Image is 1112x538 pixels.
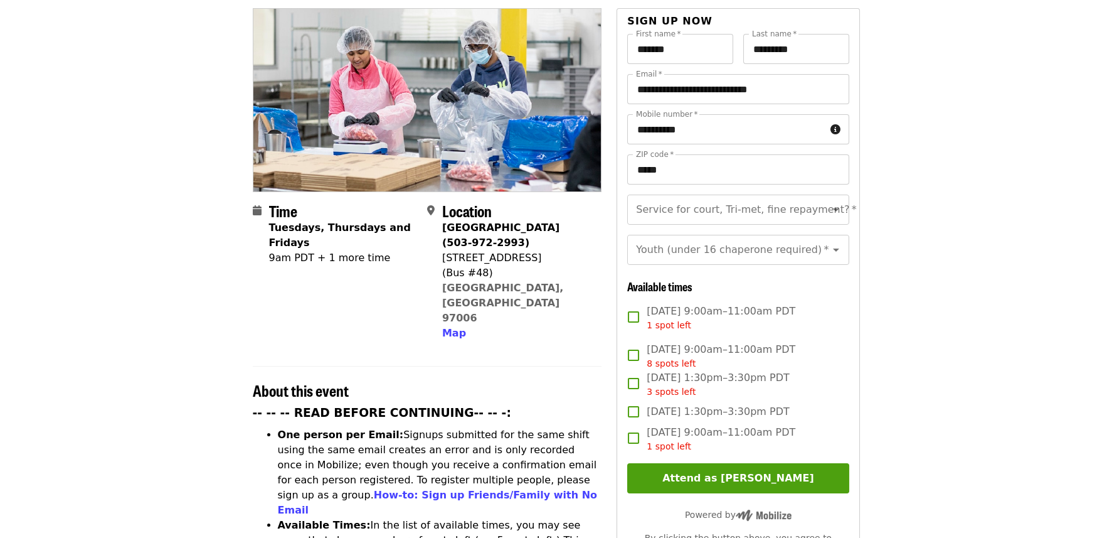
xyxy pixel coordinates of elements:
[830,124,840,136] i: circle-info icon
[752,30,797,38] label: Last name
[269,250,417,266] div: 9am PDT + 1 more time
[442,200,492,222] span: Location
[647,387,696,397] span: 3 spots left
[253,379,349,401] span: About this event
[647,342,795,370] span: [DATE] 9:00am–11:00am PDT
[827,201,845,218] button: Open
[442,250,591,266] div: [STREET_ADDRESS]
[253,406,511,419] strong: -- -- -- READ BEFORE CONTINUING-- -- -:
[743,34,849,64] input: Last name
[627,278,692,294] span: Available times
[278,489,598,516] a: How-to: Sign up Friends/Family with No Email
[627,15,712,27] span: Sign up now
[269,222,411,249] strong: Tuesdays, Thursdays and Fridays
[636,110,697,118] label: Mobile number
[647,425,795,453] span: [DATE] 9:00am–11:00am PDT
[442,266,591,281] div: (Bus #48)
[627,34,733,64] input: First name
[647,370,789,399] span: [DATE] 1:30pm–3:30pm PDT
[278,428,602,518] li: Signups submitted for the same shift using the same email creates an error and is only recorded o...
[627,114,825,144] input: Mobile number
[636,30,681,38] label: First name
[685,510,792,520] span: Powered by
[647,320,691,330] span: 1 spot left
[442,222,559,249] strong: [GEOGRAPHIC_DATA] (503-972-2993)
[442,282,564,324] a: [GEOGRAPHIC_DATA], [GEOGRAPHIC_DATA] 97006
[647,304,795,332] span: [DATE] 9:00am–11:00am PDT
[636,70,662,78] label: Email
[627,463,849,493] button: Attend as [PERSON_NAME]
[736,510,792,521] img: Powered by Mobilize
[827,241,845,259] button: Open
[442,326,466,341] button: Map
[442,327,466,339] span: Map
[627,154,849,185] input: ZIP code
[647,441,691,451] span: 1 spot left
[647,358,696,369] span: 8 spots left
[427,205,435,217] i: map-marker-alt icon
[253,9,601,191] img: July/Aug/Sept - Beaverton: Repack/Sort (age 10+) organized by Oregon Food Bank
[627,74,849,104] input: Email
[636,151,674,158] label: ZIP code
[253,205,262,217] i: calendar icon
[647,404,789,419] span: [DATE] 1:30pm–3:30pm PDT
[278,429,404,441] strong: One person per Email:
[269,200,297,222] span: Time
[278,519,371,531] strong: Available Times:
